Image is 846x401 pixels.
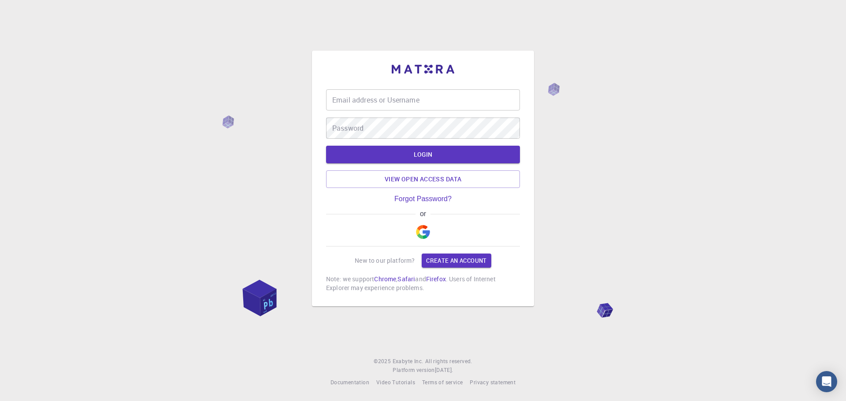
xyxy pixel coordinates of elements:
span: Video Tutorials [376,379,415,386]
p: Note: we support , and . Users of Internet Explorer may experience problems. [326,275,520,292]
a: [DATE]. [435,366,453,375]
span: Privacy statement [470,379,516,386]
a: Forgot Password? [394,195,452,203]
a: Chrome [374,275,396,283]
span: [DATE] . [435,366,453,373]
a: Exabyte Inc. [393,357,423,366]
p: New to our platform? [355,256,415,265]
img: Google [416,225,430,239]
span: Terms of service [422,379,463,386]
span: Exabyte Inc. [393,357,423,364]
a: Privacy statement [470,378,516,387]
a: Documentation [330,378,369,387]
span: or [416,210,430,218]
button: LOGIN [326,146,520,163]
a: Safari [397,275,415,283]
span: Documentation [330,379,369,386]
div: Open Intercom Messenger [816,371,837,392]
a: Terms of service [422,378,463,387]
a: Video Tutorials [376,378,415,387]
span: All rights reserved. [425,357,472,366]
span: Platform version [393,366,434,375]
span: © 2025 [374,357,392,366]
a: Create an account [422,254,491,268]
a: Firefox [426,275,446,283]
a: View open access data [326,170,520,188]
